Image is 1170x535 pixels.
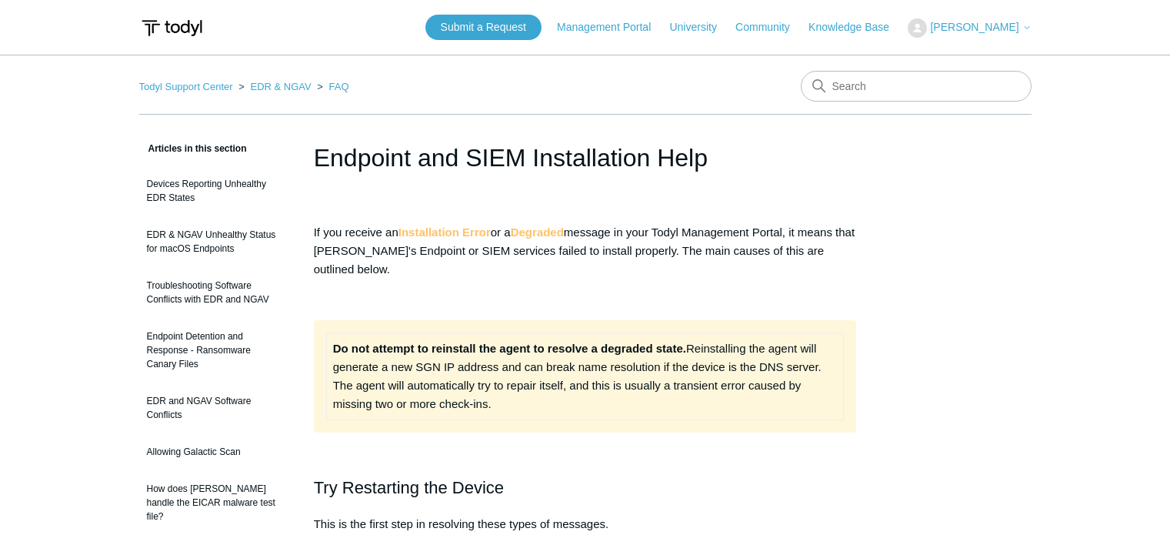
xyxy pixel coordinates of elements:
[139,81,233,92] a: Todyl Support Center
[139,271,291,314] a: Troubleshooting Software Conflicts with EDR and NGAV
[930,21,1018,33] span: [PERSON_NAME]
[139,474,291,531] a: How does [PERSON_NAME] handle the EICAR malware test file?
[139,437,291,466] a: Allowing Galactic Scan
[314,139,857,176] h1: Endpoint and SIEM Installation Help
[314,81,348,92] li: FAQ
[139,169,291,212] a: Devices Reporting Unhealthy EDR States
[250,81,311,92] a: EDR & NGAV
[314,223,857,279] p: If you receive an or a message in your Todyl Management Portal, it means that [PERSON_NAME]'s End...
[139,143,247,154] span: Articles in this section
[139,14,205,42] img: Todyl Support Center Help Center home page
[314,474,857,501] h2: Try Restarting the Device
[333,342,686,355] strong: Do not attempt to reinstall the agent to resolve a degraded state.
[326,333,844,420] td: Reinstalling the agent will generate a new SGN IP address and can break name resolution if the de...
[557,19,666,35] a: Management Portal
[908,18,1031,38] button: [PERSON_NAME]
[139,220,291,263] a: EDR & NGAV Unhealthy Status for macOS Endpoints
[139,322,291,379] a: Endpoint Detention and Response - Ransomware Canary Files
[735,19,805,35] a: Community
[808,19,905,35] a: Knowledge Base
[669,19,732,35] a: University
[329,81,349,92] a: FAQ
[511,226,564,239] strong: Degraded
[139,81,236,92] li: Todyl Support Center
[425,15,542,40] a: Submit a Request
[398,226,491,239] strong: Installation Error
[801,71,1032,102] input: Search
[139,386,291,430] a: EDR and NGAV Software Conflicts
[235,81,314,92] li: EDR & NGAV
